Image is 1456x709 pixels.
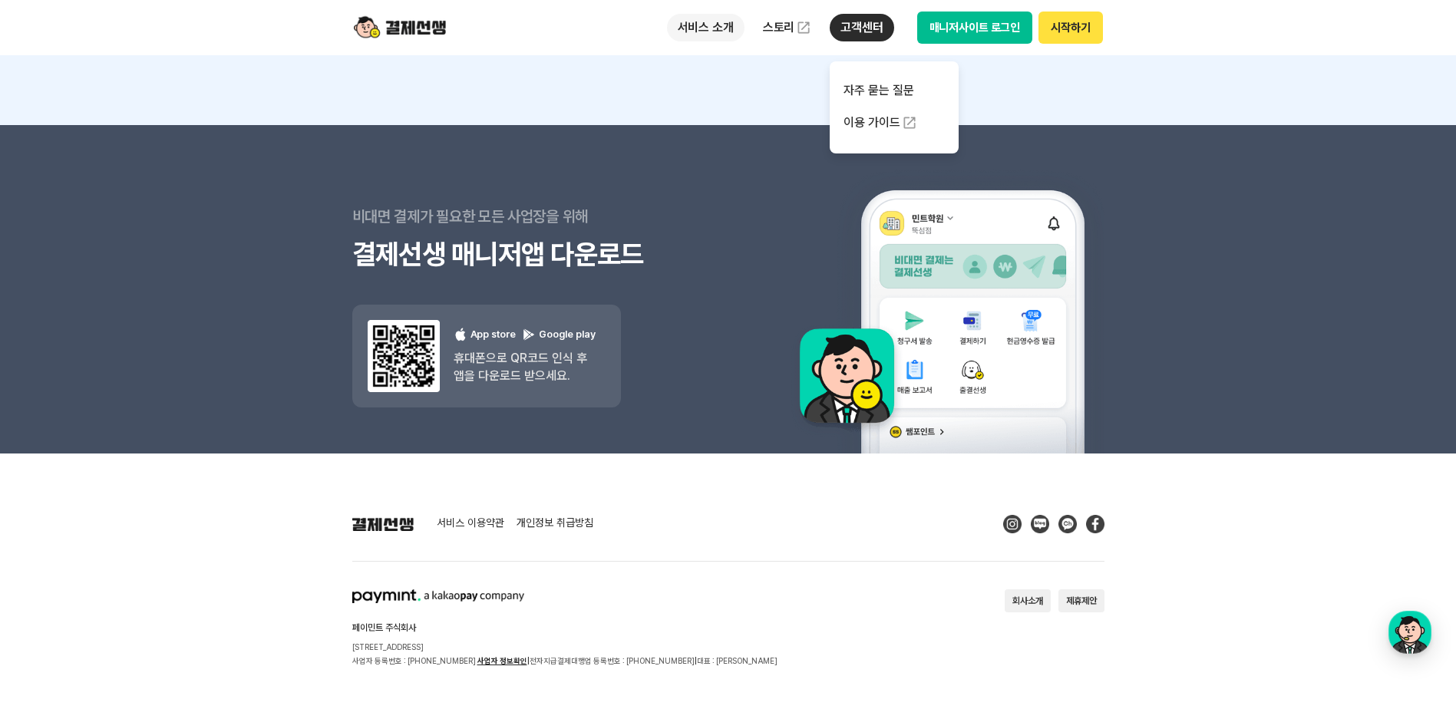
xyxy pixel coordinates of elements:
img: logo [354,13,446,42]
p: 휴대폰으로 QR코드 인식 후 앱을 다운로드 받으세요. [454,349,596,384]
span: 홈 [48,509,58,522]
a: 설정 [198,486,295,525]
a: 이용 가이드 [830,106,959,140]
img: 애플 로고 [454,328,467,341]
img: 외부 도메인 오픈 [796,20,811,35]
span: | [527,656,530,665]
button: 시작하기 [1038,12,1102,44]
p: [STREET_ADDRESS] [352,640,778,654]
button: 매니저사이트 로그인 [917,12,1033,44]
a: 스토리 [752,12,823,43]
button: 회사소개 [1005,589,1051,612]
a: 자주 묻는 질문 [830,75,959,106]
p: Google play [522,328,596,342]
a: 서비스 이용약관 [437,517,504,531]
button: 제휴제안 [1058,589,1104,612]
h3: 결제선생 매니저앱 다운로드 [352,236,728,274]
img: 앱 예시 이미지 [780,128,1104,453]
p: 고객센터 [830,14,893,41]
span: 설정 [237,509,256,522]
a: 개인정보 취급방침 [517,517,593,531]
p: 서비스 소개 [667,14,745,41]
img: Facebook [1086,515,1104,533]
img: 결제선생 로고 [352,517,414,531]
img: 외부 도메인 오픈 [902,115,917,130]
a: 사업자 정보확인 [477,656,527,665]
img: paymint logo [352,589,524,603]
p: 사업자 등록번호 : [PHONE_NUMBER] 전자지급결제대행업 등록번호 : [PHONE_NUMBER] 대표 : [PERSON_NAME] [352,654,778,668]
p: App store [454,328,516,342]
img: Instagram [1003,515,1022,533]
img: 앱 다운도르드 qr [368,320,440,392]
img: Kakao Talk [1058,515,1077,533]
img: Blog [1031,515,1049,533]
p: 비대면 결제가 필요한 모든 사업장을 위해 [352,197,728,236]
h2: 페이민트 주식회사 [352,623,778,632]
span: 대화 [140,510,159,523]
img: 구글 플레이 로고 [522,328,536,341]
a: 홈 [5,486,101,525]
a: 대화 [101,486,198,525]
